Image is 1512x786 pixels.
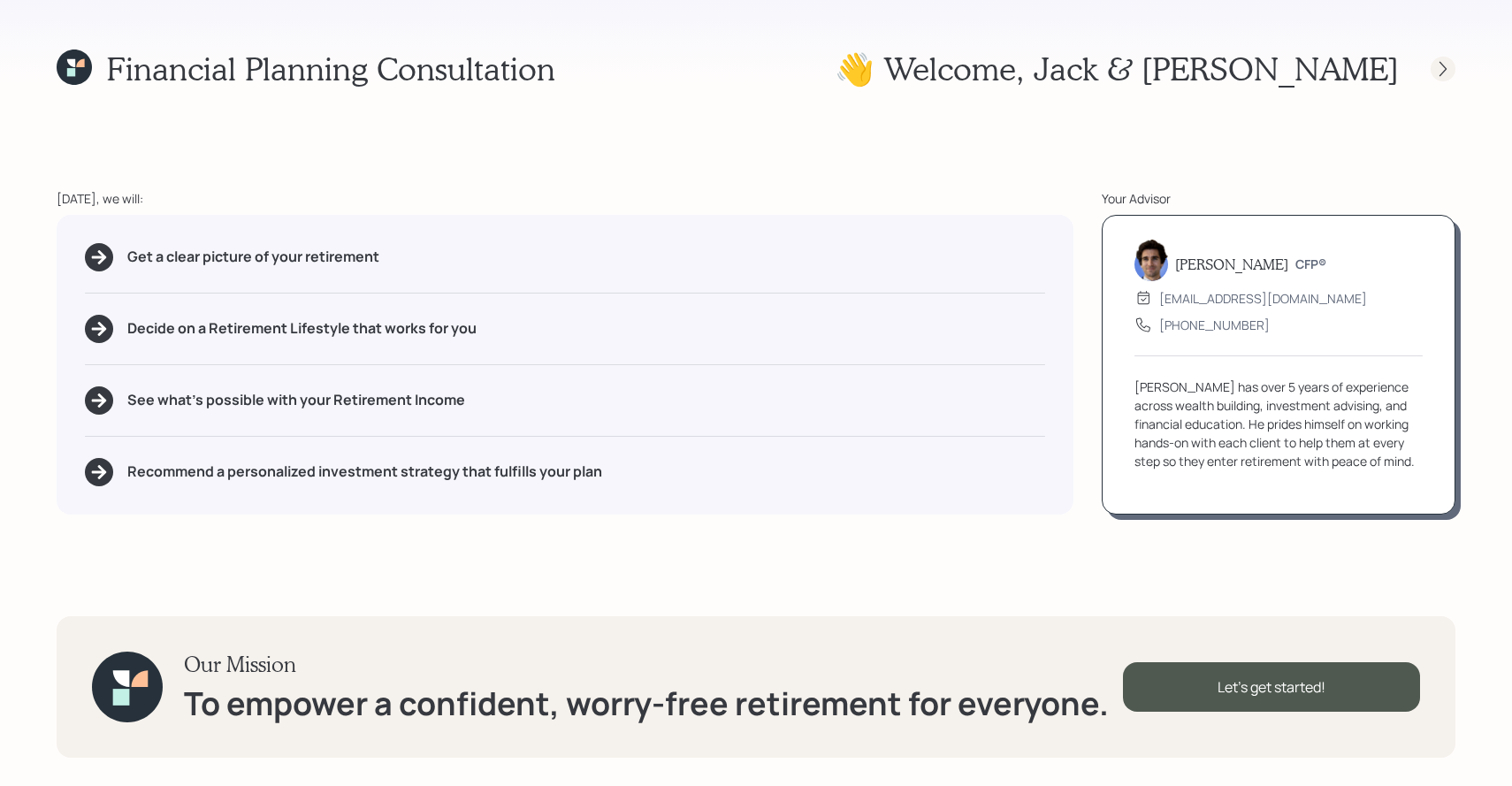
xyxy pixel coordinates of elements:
[1159,289,1367,308] div: [EMAIL_ADDRESS][DOMAIN_NAME]
[1102,189,1455,208] div: Your Advisor
[106,50,555,88] h1: Financial Planning Consultation
[835,50,1399,88] h1: 👋 Welcome , Jack & [PERSON_NAME]
[1134,378,1423,470] div: [PERSON_NAME] has over 5 years of experience across wealth building, investment advising, and fin...
[1134,239,1168,281] img: harrison-schaefer-headshot-2.png
[184,684,1109,722] h1: To empower a confident, worry-free retirement for everyone.
[127,392,465,408] h5: See what's possible with your Retirement Income
[1123,662,1420,712] div: Let's get started!
[127,320,477,337] h5: Decide on a Retirement Lifestyle that works for you
[57,189,1073,208] div: [DATE], we will:
[1295,257,1326,272] h6: CFP®
[1175,256,1288,272] h5: [PERSON_NAME]
[184,652,1109,677] h3: Our Mission
[127,463,602,480] h5: Recommend a personalized investment strategy that fulfills your plan
[127,248,379,265] h5: Get a clear picture of your retirement
[1159,316,1270,334] div: [PHONE_NUMBER]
